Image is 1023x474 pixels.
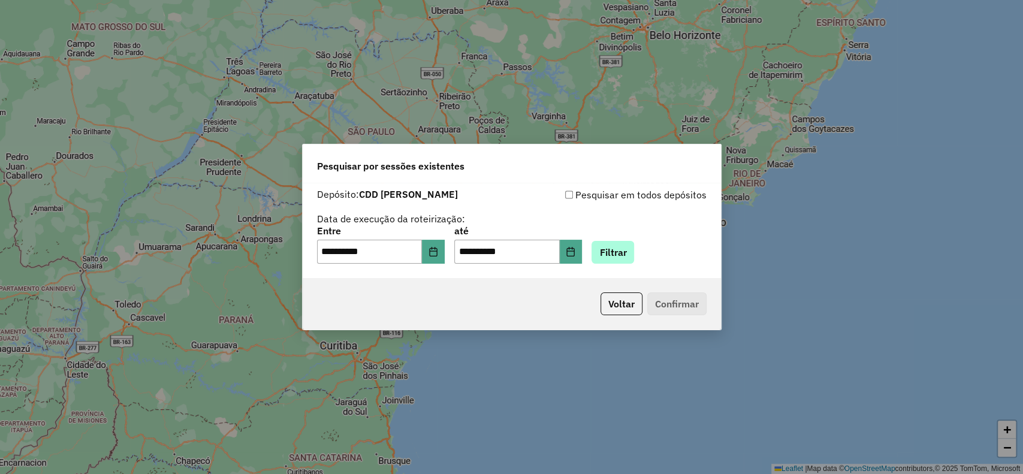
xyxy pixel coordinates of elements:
label: até [454,224,582,238]
button: Choose Date [560,240,583,264]
label: Depósito: [317,187,458,201]
strong: CDD [PERSON_NAME] [359,188,458,200]
label: Data de execução da roteirização: [317,212,465,226]
button: Filtrar [592,241,634,264]
button: Voltar [600,292,642,315]
button: Choose Date [422,240,445,264]
label: Entre [317,224,445,238]
span: Pesquisar por sessões existentes [317,159,464,173]
div: Pesquisar em todos depósitos [512,188,707,202]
